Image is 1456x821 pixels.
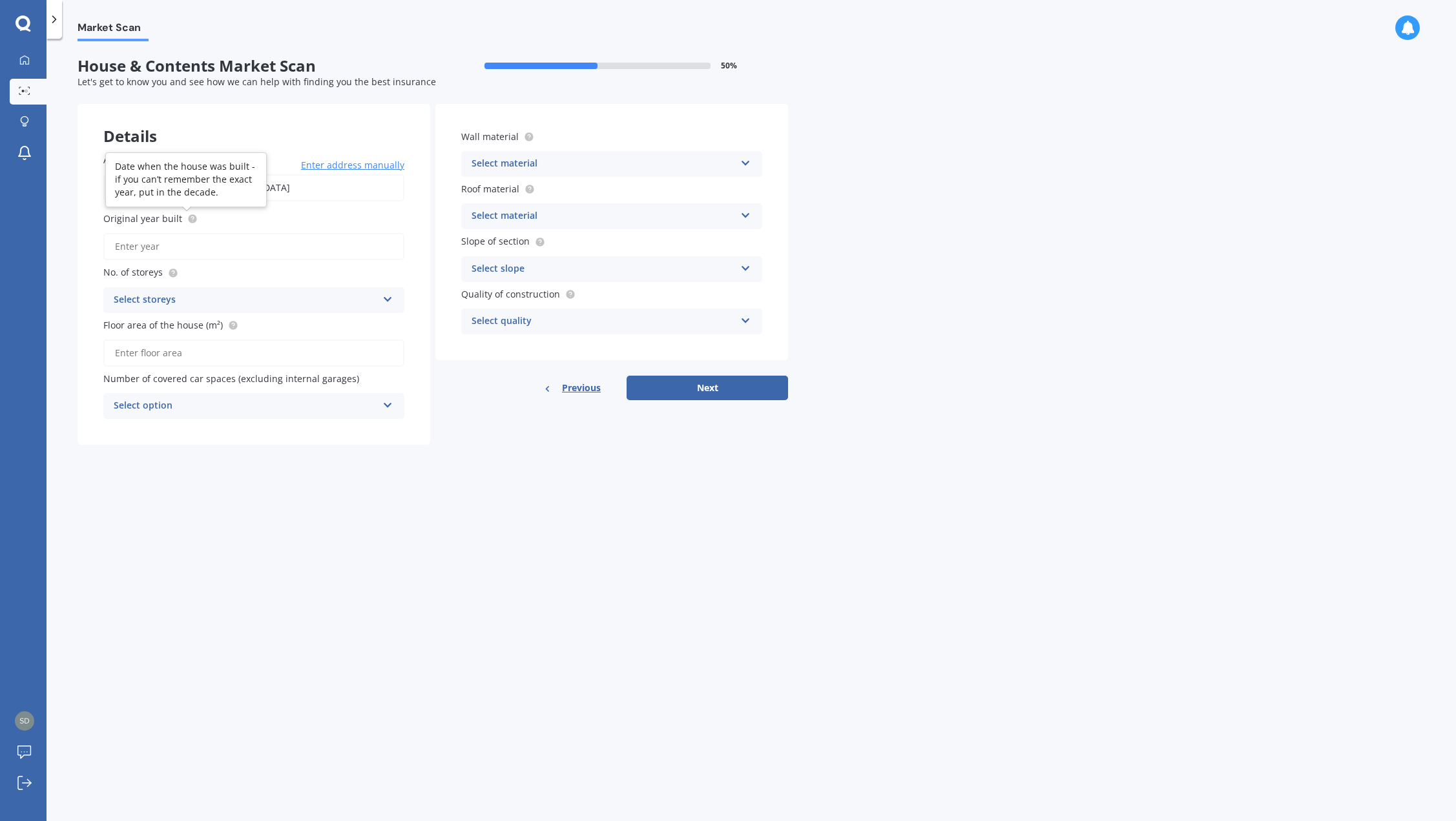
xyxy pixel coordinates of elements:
[78,21,149,39] span: Market Scan
[114,292,377,308] div: Select storeys
[562,378,601,398] span: Previous
[103,319,223,331] span: Floor area of the house (m²)
[78,76,436,88] span: Let's get to know you and see how we can help with finding you the best insurance
[15,711,34,731] img: d57f73312c5d8f8f9676e6db5b905b97
[627,376,788,400] button: Next
[472,314,735,329] div: Select quality
[461,130,519,143] span: Wall material
[721,61,737,70] span: 50 %
[103,267,163,279] span: No. of storeys
[103,212,182,225] span: Original year built
[461,288,560,300] span: Quality of construction
[78,57,433,76] span: House & Contents Market Scan
[115,160,257,199] div: Date when the house was built - if you can’t remember the exact year, put in the decade.
[472,156,735,172] div: Select material
[103,372,359,385] span: Number of covered car spaces (excluding internal garages)
[472,208,735,224] div: Select material
[301,159,404,172] span: Enter address manually
[103,233,404,260] input: Enter year
[103,154,139,166] span: Address
[114,398,377,414] div: Select option
[472,261,735,277] div: Select slope
[103,174,404,201] input: Enter address
[461,183,519,195] span: Roof material
[78,104,430,143] div: Details
[461,236,530,248] span: Slope of section
[103,340,404,367] input: Enter floor area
